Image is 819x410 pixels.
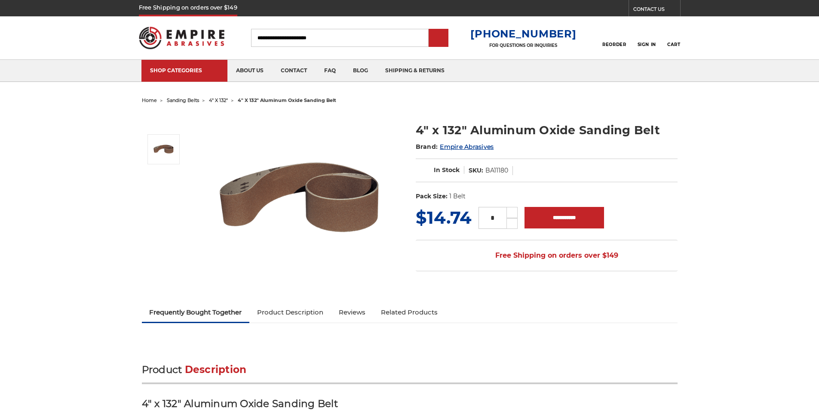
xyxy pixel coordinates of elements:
span: Reorder [602,42,626,47]
p: FOR QUESTIONS OR INQUIRIES [470,43,576,48]
a: Reorder [602,28,626,47]
dd: 1 Belt [449,192,466,201]
span: In Stock [434,166,460,174]
a: Cart [667,28,680,47]
span: Cart [667,42,680,47]
dd: BA11180 [485,166,508,175]
dt: Pack Size: [416,192,448,201]
a: 4" x 132" [209,97,228,103]
div: SHOP CATEGORIES [150,67,219,74]
dt: SKU: [469,166,483,175]
a: blog [344,60,377,82]
span: Product [142,364,182,376]
span: 4" x 132" aluminum oxide sanding belt [238,97,336,103]
span: Brand: [416,143,438,151]
a: sanding belts [167,97,199,103]
a: Product Description [249,303,331,322]
span: Free Shipping on orders over $149 [475,247,618,264]
img: 4" x 132" Aluminum Oxide Sanding Belt [215,113,387,285]
input: Submit [430,30,447,47]
a: Related Products [373,303,445,322]
a: about us [227,60,272,82]
a: CONTACT US [633,4,680,16]
a: Reviews [331,303,373,322]
a: home [142,97,157,103]
span: $14.74 [416,207,472,228]
a: faq [316,60,344,82]
a: contact [272,60,316,82]
a: Empire Abrasives [440,143,494,151]
img: Empire Abrasives [139,21,225,55]
span: Sign In [638,42,656,47]
h1: 4" x 132" Aluminum Oxide Sanding Belt [416,122,678,139]
a: shipping & returns [377,60,453,82]
img: 4" x 132" Aluminum Oxide Sanding Belt [153,139,175,160]
a: [PHONE_NUMBER] [470,28,576,40]
a: Frequently Bought Together [142,303,250,322]
span: Description [185,364,247,376]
